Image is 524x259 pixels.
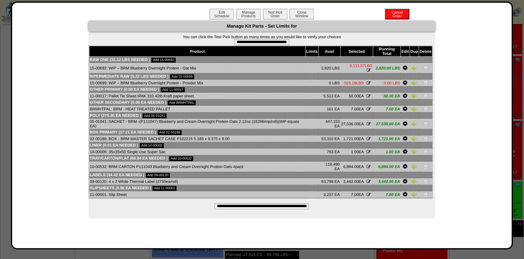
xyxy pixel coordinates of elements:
td: 0.00 LBS [373,79,401,86]
td: Slipsheets (0.06 EA needed ) [89,185,432,191]
button: Test PickOrder [263,9,287,19]
td: 50.00 EA [373,92,401,99]
td: 5,513 EA [318,92,340,99]
img: Delete Item [423,164,428,169]
img: Delete Item [423,149,428,154]
span: LBS [349,63,372,68]
img: Duplicate Item [412,93,416,98]
td: 02-00188: BOX - BRM MASTER SACHET CASE P102215 5.188 x 9.375 x 8.00 [89,135,306,142]
a: CloseWindow [289,14,314,18]
a: Add 14-00005 [140,143,164,148]
td: Intermediate Raw (5.23 LBS needed ) [89,73,432,79]
a: Add 15-00699 [170,74,194,79]
td: 15-00692: WIP – BRM Blueberry Overnight Protein - Oat Mix [89,63,306,73]
button: CancelOrder [385,9,409,19]
a: Add 10-00532 [169,156,193,161]
span: EA [351,192,364,197]
span: 1,721.00 [343,136,359,141]
a: Add BRMHTPAL [168,100,196,105]
th: Dup [409,46,419,57]
td: Raw One (31.12 LBS needed ) [89,57,432,63]
td: 05-01041: SACHET - BRM -(P111047) Blueberry and Cream Overnight Protein Oats 2.12oz (18286imp/rol... [89,119,306,129]
span: EA [341,122,363,126]
span: 3,111.57 [349,63,365,68]
img: Duplicate Item [412,106,416,111]
img: Delete Item [423,136,428,141]
button: ManageProducts [236,9,261,19]
form: You can click the Test Pick button as many times as you would like to verify your choices [88,35,435,45]
span: 7.00 [351,107,358,111]
td: 63,799 EA [318,178,340,185]
th: Selected [340,46,373,57]
span: EA [343,164,364,169]
th: Delete [419,46,432,57]
img: Duplicate Item [412,121,416,126]
td: 763 EA [318,148,340,155]
a: Add 15-00692 [151,58,175,62]
td: 53,310 EA [318,135,340,142]
span: EA [351,107,364,111]
img: Delete Item [423,93,428,98]
img: Duplicate Item [412,192,416,197]
button: EditSchedule [210,9,234,19]
span: 7.00 [351,192,358,197]
img: Duplicate Item [412,66,416,70]
span: 3,442.00 [343,179,359,184]
td: 447,153 EA [318,119,340,129]
img: Duplicate Item [412,136,416,141]
td: BRMHTPAL: BRM - HEAT TREATED PALLET [89,106,306,113]
span: EA [343,179,364,184]
span: EA [349,94,364,98]
td: 161 EA [318,106,340,113]
span: 6,884.00 [343,164,359,169]
th: Product [89,46,306,57]
img: Duplicate Item [412,80,416,85]
td: 1.00 EA [373,148,401,155]
a: Add 11-00001 [152,186,176,191]
img: Delete Item [423,80,428,85]
a: Add 11-00017 [161,87,185,92]
td: 3,442.00 EA [373,178,401,185]
td: 6,884.00 EA [373,161,401,172]
span: 1.00 [351,150,358,154]
td: 1,721.00 EA [373,135,401,142]
td: Liner (0.01 EA needed ) [89,142,432,148]
td: 11-00017: Pallet Tie Sheet IPAK 310 42lb Kraft paper sheet [89,92,306,99]
td: Tray/Carton/Flat (68.84 EA needed ) [89,155,432,161]
td: 2,820 LBS [318,63,340,73]
td: Other Primary (0.50 EA needed ) [89,86,432,92]
span: 50.00 [349,94,359,98]
th: Avail [318,46,340,57]
td: 7.00 EA [373,191,401,198]
td: Labels (34.42 EA needed ) [89,172,432,178]
img: Delete Item [423,106,428,111]
img: Duplicate Item [412,164,416,169]
img: Delete Item [423,66,428,70]
td: 2,820.00 LBS [373,63,401,73]
span: EA [351,150,364,154]
img: Delete Item [423,192,428,197]
span: EA [343,136,364,141]
img: Duplicate Item [412,149,416,154]
th: Limits [305,46,318,57]
td: 15-00699: WIP – BRM Blueberry Overnight Protein - Powder Mix [89,79,306,86]
th: Running Total [373,46,401,57]
button: CloseWindow [289,9,314,19]
span: 523.18 [344,81,356,85]
span: LBS [344,81,364,85]
td: Box Primary (17.21 EA needed ) [89,129,432,135]
td: 3,237 EA [318,191,340,198]
th: Edit [401,46,410,57]
td: 0 LBS [318,79,340,86]
div: Manage Kit Parts - Set Limits for [88,21,435,32]
a: Add 05-01041 [142,113,166,118]
td: Poly (275.36 EA needed ) [89,113,432,119]
td: Other Secondary (0.06 EA needed ) [89,99,432,106]
td: 118,490 EA [318,161,340,172]
td: 10-00532: BRM CARTON P111043 Blueberry and Cream Overnight Protein Oats 4pack [89,161,306,172]
a: Add 09-00120 [146,173,170,178]
img: Delete Item [423,179,428,184]
td: 7.00 EA [373,106,401,113]
td: 14-00005: 35x35x50 Single Use Super Sac [89,148,306,155]
a: Add 02-00188 [158,130,182,135]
